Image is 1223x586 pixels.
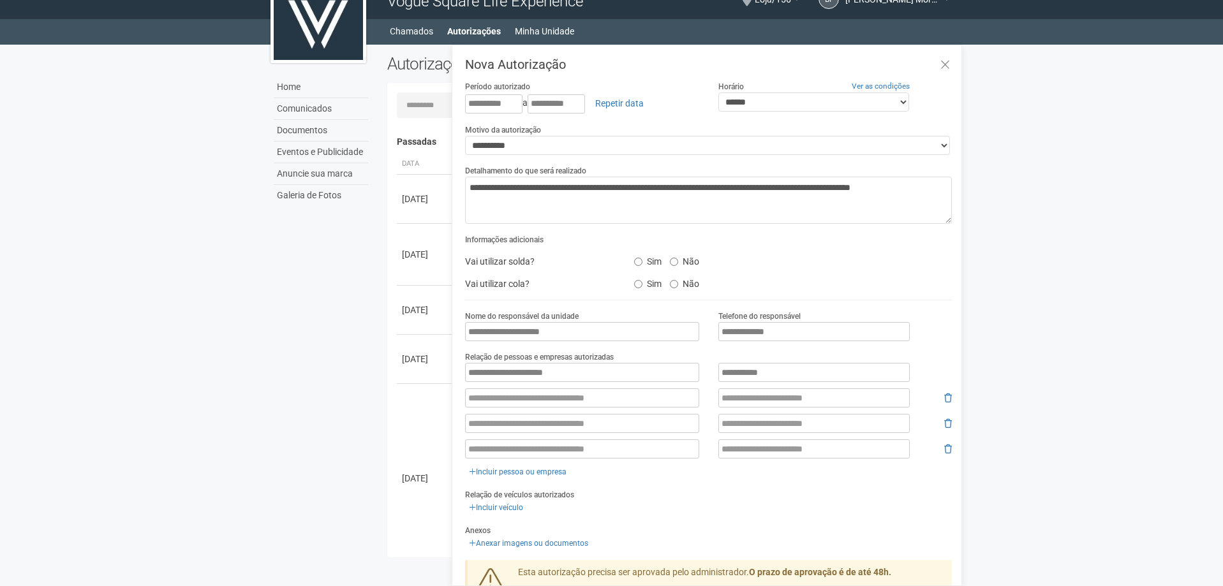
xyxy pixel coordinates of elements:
[634,280,642,288] input: Sim
[944,419,952,428] i: Remover
[749,567,891,577] strong: O prazo de aprovação é de até 48h.
[402,248,449,261] div: [DATE]
[402,353,449,365] div: [DATE]
[387,54,660,73] h2: Autorizações
[274,163,368,185] a: Anuncie sua marca
[718,81,744,92] label: Horário
[274,185,368,206] a: Galeria de Fotos
[402,304,449,316] div: [DATE]
[274,77,368,98] a: Home
[402,193,449,205] div: [DATE]
[447,22,501,40] a: Autorizações
[390,22,433,40] a: Chamados
[465,489,574,501] label: Relação de veículos autorizados
[852,82,910,91] a: Ver as condições
[465,351,614,363] label: Relação de pessoas e empresas autorizadas
[634,274,662,289] label: Sim
[456,274,624,293] div: Vai utilizar cola?
[634,252,662,267] label: Sim
[465,81,530,92] label: Período autorizado
[465,525,491,536] label: Anexos
[718,311,801,322] label: Telefone do responsável
[670,258,678,266] input: Não
[670,280,678,288] input: Não
[465,58,952,71] h3: Nova Autorização
[670,274,699,289] label: Não
[397,137,944,147] h4: Passadas
[402,472,449,485] div: [DATE]
[465,234,544,245] label: Informações adicionais
[465,92,699,114] div: a
[397,154,454,175] th: Data
[465,165,586,177] label: Detalhamento do que será realizado
[456,252,624,271] div: Vai utilizar solda?
[587,92,652,114] a: Repetir data
[515,22,574,40] a: Minha Unidade
[274,120,368,142] a: Documentos
[670,252,699,267] label: Não
[944,393,952,402] i: Remover
[465,124,541,136] label: Motivo da autorização
[274,98,368,120] a: Comunicados
[274,142,368,163] a: Eventos e Publicidade
[465,465,570,479] a: Incluir pessoa ou empresa
[634,258,642,266] input: Sim
[944,444,952,453] i: Remover
[465,501,527,515] a: Incluir veículo
[465,536,592,550] a: Anexar imagens ou documentos
[465,311,579,322] label: Nome do responsável da unidade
